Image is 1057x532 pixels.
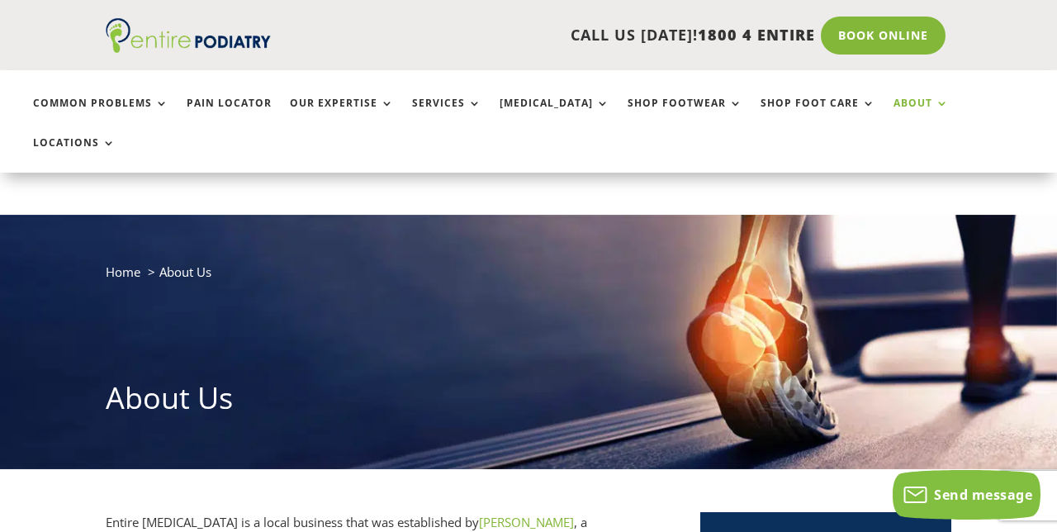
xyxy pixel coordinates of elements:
a: Home [106,264,140,280]
a: Entire Podiatry [106,40,271,56]
nav: breadcrumb [106,261,951,295]
p: CALL US [DATE]! [296,25,815,46]
span: About Us [159,264,211,280]
a: Common Problems [33,97,168,133]
a: Book Online [821,17,946,55]
button: Send message [893,470,1040,520]
img: logo (1) [106,18,271,53]
a: Our Expertise [290,97,394,133]
a: Services [412,97,481,133]
a: Shop Footwear [628,97,742,133]
span: Send message [934,486,1032,504]
span: 1800 4 ENTIRE [698,25,815,45]
a: Shop Foot Care [761,97,875,133]
a: Pain Locator [187,97,272,133]
a: [PERSON_NAME] [479,514,574,530]
a: [MEDICAL_DATA] [500,97,609,133]
a: About [893,97,949,133]
a: Locations [33,137,116,173]
h1: About Us [106,378,951,427]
